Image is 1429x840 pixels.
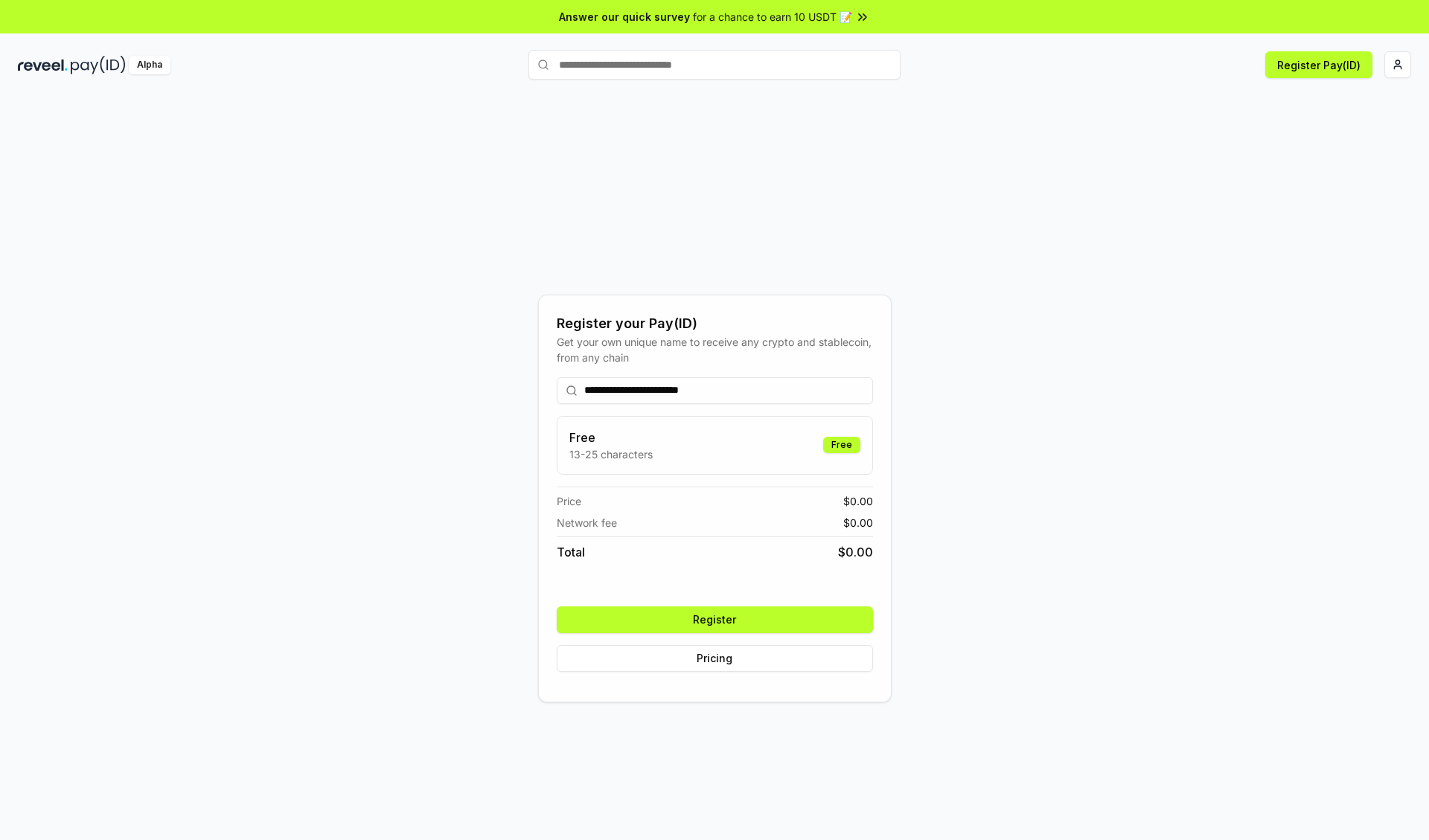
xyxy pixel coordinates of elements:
[569,429,653,446] h3: Free
[569,446,653,462] p: 13-25 characters
[18,56,68,74] img: reveel_dark
[843,515,873,530] span: $ 0.00
[557,645,873,672] button: Pricing
[843,493,873,509] span: $ 0.00
[557,334,873,365] div: Get your own unique name to receive any crypto and stablecoin, from any chain
[557,543,585,561] span: Total
[71,56,126,74] img: pay_id
[823,437,860,453] div: Free
[557,606,873,633] button: Register
[129,56,170,74] div: Alpha
[559,9,690,25] span: Answer our quick survey
[693,9,852,25] span: for a chance to earn 10 USDT 📝
[557,493,581,509] span: Price
[557,313,873,334] div: Register your Pay(ID)
[1265,51,1372,78] button: Register Pay(ID)
[838,543,873,561] span: $ 0.00
[557,515,617,530] span: Network fee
